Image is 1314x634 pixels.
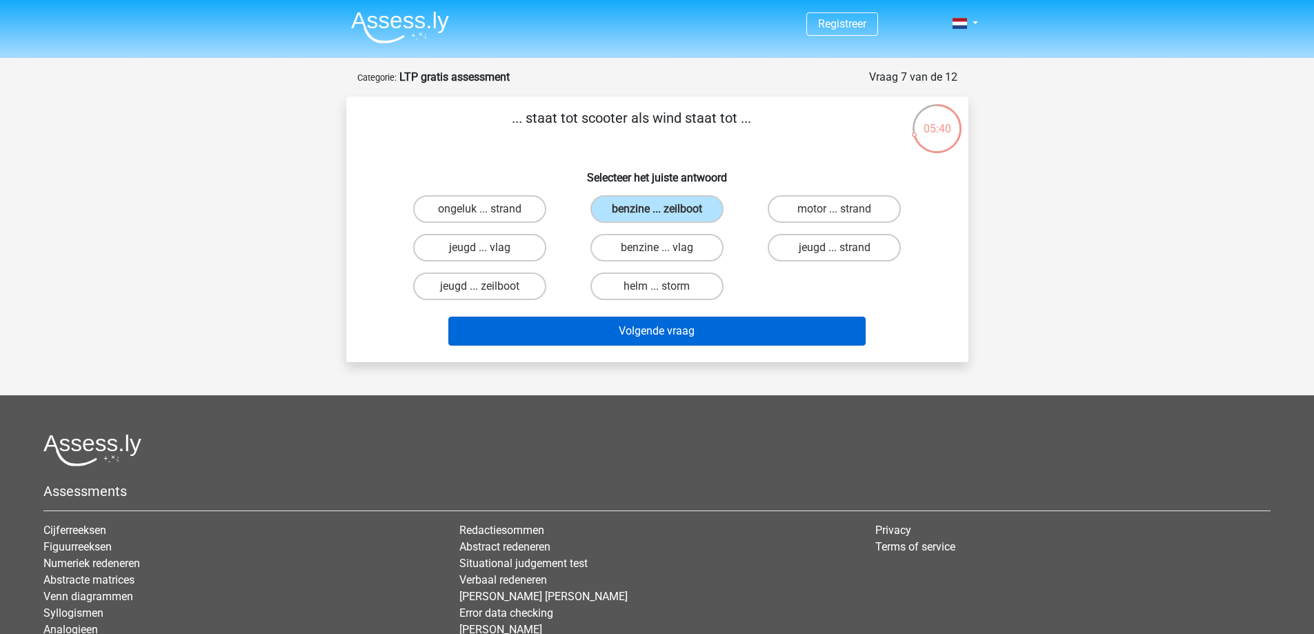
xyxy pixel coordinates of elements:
a: Terms of service [875,540,955,553]
label: benzine ... zeilboot [590,195,724,223]
label: ongeluk ... strand [413,195,546,223]
label: jeugd ... strand [768,234,901,261]
label: motor ... strand [768,195,901,223]
label: benzine ... vlag [590,234,724,261]
h5: Assessments [43,483,1271,499]
small: Categorie: [357,72,397,83]
a: Abstracte matrices [43,573,135,586]
label: helm ... storm [590,273,724,300]
strong: LTP gratis assessment [399,70,510,83]
a: Redactiesommen [459,524,544,537]
a: Privacy [875,524,911,537]
a: Verbaal redeneren [459,573,547,586]
label: jeugd ... vlag [413,234,546,261]
h6: Selecteer het juiste antwoord [368,160,946,184]
a: [PERSON_NAME] [PERSON_NAME] [459,590,628,603]
a: Venn diagrammen [43,590,133,603]
a: Abstract redeneren [459,540,550,553]
label: jeugd ... zeilboot [413,273,546,300]
button: Volgende vraag [448,317,866,346]
a: Figuurreeksen [43,540,112,553]
a: Numeriek redeneren [43,557,140,570]
a: Error data checking [459,606,553,620]
a: Cijferreeksen [43,524,106,537]
img: Assessly logo [43,434,141,466]
a: Syllogismen [43,606,103,620]
img: Assessly [351,11,449,43]
a: Registreer [818,17,866,30]
div: Vraag 7 van de 12 [869,69,957,86]
p: ... staat tot scooter als wind staat tot ... [368,108,895,149]
div: 05:40 [911,103,963,137]
a: Situational judgement test [459,557,588,570]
